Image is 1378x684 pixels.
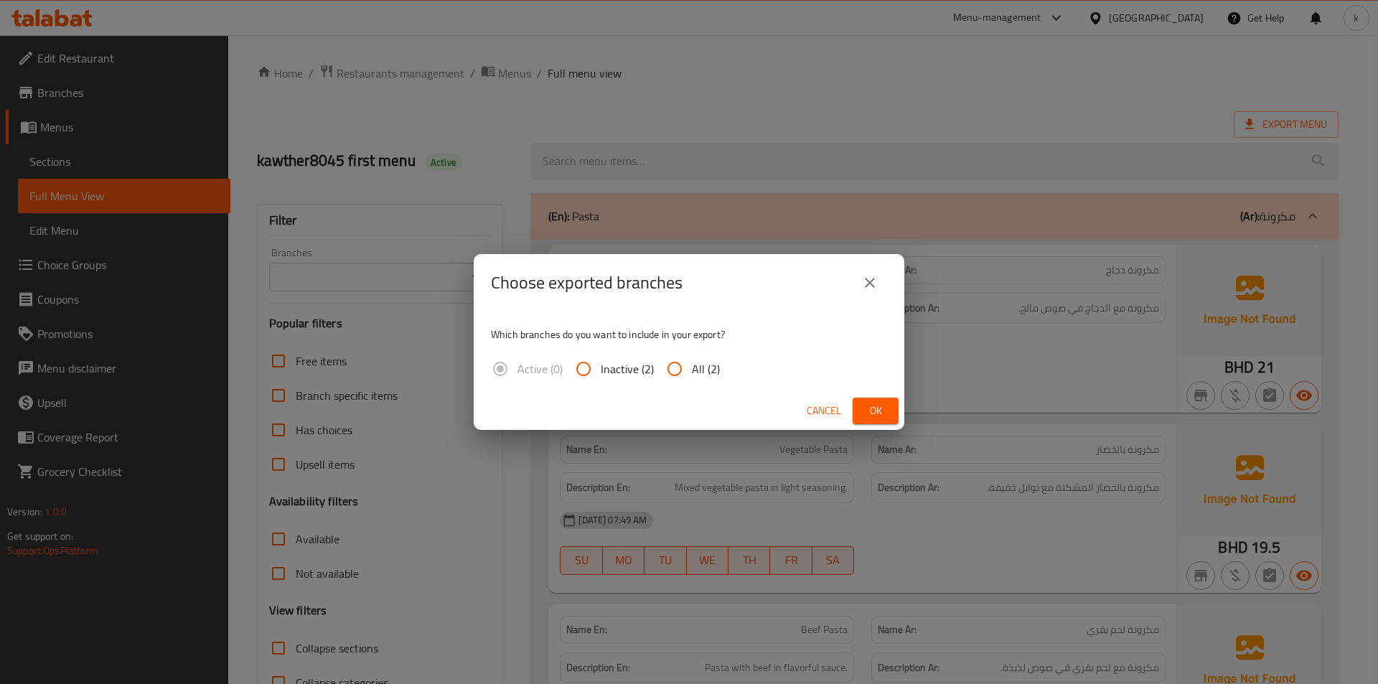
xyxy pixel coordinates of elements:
h2: Choose exported branches [491,271,683,294]
button: Cancel [801,398,847,424]
button: close [853,266,887,300]
span: Active (0) [517,360,563,378]
span: Ok [864,402,887,420]
span: Inactive (2) [601,360,654,378]
button: Ok [853,398,899,424]
p: Which branches do you want to include in your export? [491,327,887,342]
span: All (2) [692,360,720,378]
span: Cancel [807,402,841,420]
